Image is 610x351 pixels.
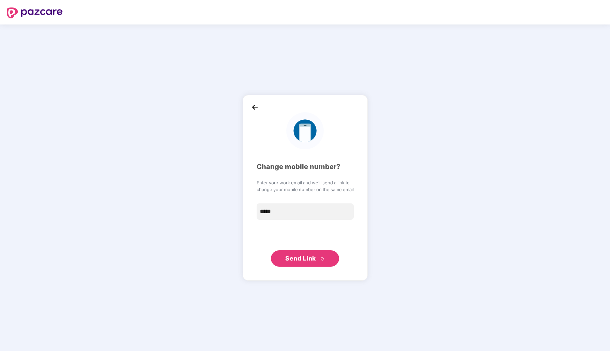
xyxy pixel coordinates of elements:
[257,162,354,172] div: Change mobile number?
[257,186,354,193] span: change your mobile number on the same email
[320,257,325,261] span: double-right
[7,7,63,18] img: logo
[286,112,323,149] img: logo
[257,179,354,186] span: Enter your work email and we’ll send a link to
[271,250,339,267] button: Send Linkdouble-right
[250,102,260,112] img: back_icon
[285,255,316,262] span: Send Link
